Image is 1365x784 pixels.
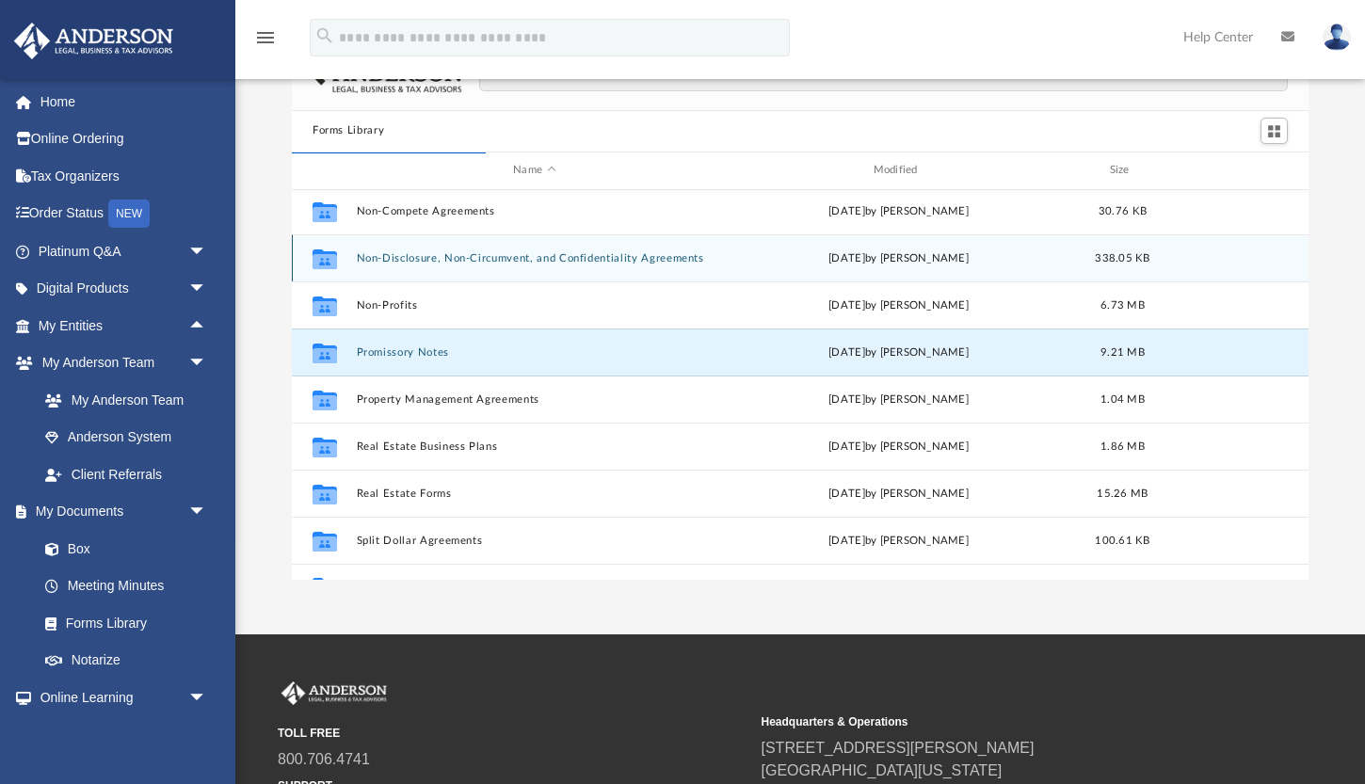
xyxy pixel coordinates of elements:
button: Forms Library [313,122,384,139]
a: Courses [26,716,226,754]
div: [DATE] by [PERSON_NAME] [721,391,1077,408]
button: Switch to Grid View [1261,118,1289,144]
span: arrow_drop_down [188,493,226,532]
a: My Anderson Teamarrow_drop_down [13,344,226,382]
a: Order StatusNEW [13,195,235,233]
a: [GEOGRAPHIC_DATA][US_STATE] [762,762,1003,778]
button: Real Estate Business Plans [357,440,713,452]
button: Property Management Agreements [357,392,713,405]
a: Tax Organizers [13,157,235,195]
div: Mon Jan 27 2025 by [PERSON_NAME] [721,579,1077,596]
span: arrow_drop_up [188,307,226,345]
span: 1.86 MB [1100,440,1145,451]
a: My Entitiesarrow_drop_up [13,307,235,344]
div: Modified [720,162,1077,179]
img: Anderson Advisors Platinum Portal [278,681,391,706]
a: Digital Productsarrow_drop_down [13,270,235,308]
a: My Anderson Team [26,381,217,419]
div: [DATE] by [PERSON_NAME] [721,438,1077,455]
div: [DATE] by [PERSON_NAME] [721,202,1077,219]
a: My Documentsarrow_drop_down [13,493,226,531]
span: 30.76 KB [1099,205,1147,216]
button: Real Estate Forms [357,487,713,499]
div: [DATE] by [PERSON_NAME] [721,532,1077,549]
span: 1.04 MB [1100,393,1145,404]
span: 15.26 MB [1097,488,1148,498]
a: Forms Library [26,604,217,642]
a: Home [13,83,235,120]
span: 6.73 MB [1100,299,1145,310]
div: [DATE] by [PERSON_NAME] [721,249,1077,266]
small: Headquarters & Operations [762,713,1232,730]
a: 800.706.4741 [278,751,370,767]
div: id [1168,162,1300,179]
span: 338.05 KB [1095,252,1149,263]
span: 100.61 KB [1095,535,1149,545]
span: arrow_drop_down [188,232,226,271]
div: [DATE] by [PERSON_NAME] [721,485,1077,502]
span: 9.21 MB [1100,346,1145,357]
div: Name [356,162,713,179]
div: NEW [108,200,150,228]
button: Split Dollar Agreements [357,534,713,546]
div: [DATE] by [PERSON_NAME] [721,344,1077,360]
a: Online Ordering [13,120,235,158]
button: Non-Profits [357,298,713,311]
small: TOLL FREE [278,725,748,742]
a: Anderson System [26,419,226,456]
a: Notarize [26,642,226,680]
a: Box [26,530,217,568]
div: grid [292,190,1309,581]
span: arrow_drop_down [188,679,226,717]
span: arrow_drop_down [188,344,226,383]
i: search [314,25,335,46]
a: Client Referrals [26,456,226,493]
div: id [300,162,347,179]
button: Non-Compete Agreements [357,204,713,216]
div: Size [1085,162,1161,179]
button: Promissory Notes [357,345,713,358]
img: Anderson Advisors Platinum Portal [8,23,179,59]
a: Meeting Minutes [26,568,226,605]
button: Non-Disclosure, Non-Circumvent, and Confidentiality Agreements [357,251,713,264]
div: [DATE] by [PERSON_NAME] [721,296,1077,313]
a: Platinum Q&Aarrow_drop_down [13,232,235,270]
span: arrow_drop_down [188,270,226,309]
img: User Pic [1323,24,1351,51]
a: Online Learningarrow_drop_down [13,679,226,716]
a: [STREET_ADDRESS][PERSON_NAME] [762,740,1035,756]
a: menu [254,36,277,49]
i: menu [254,26,277,49]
